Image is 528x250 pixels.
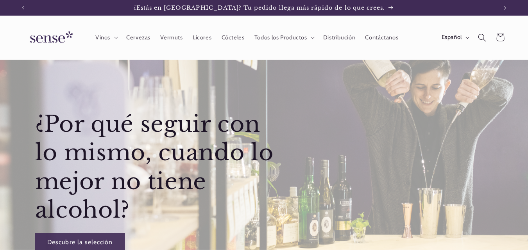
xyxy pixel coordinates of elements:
[365,34,398,41] span: Contáctanos
[249,29,318,46] summary: Todos los Productos
[318,29,360,46] a: Distribución
[360,29,403,46] a: Contáctanos
[126,34,150,41] span: Cervezas
[323,34,356,41] span: Distribución
[21,27,79,49] img: Sense
[160,34,183,41] span: Vermuts
[121,29,155,46] a: Cervezas
[217,29,249,46] a: Cócteles
[442,33,462,42] span: Español
[437,30,473,45] button: Español
[90,29,121,46] summary: Vinos
[254,34,307,41] span: Todos los Productos
[188,29,217,46] a: Licores
[193,34,211,41] span: Licores
[18,23,82,52] a: Sense
[35,110,285,225] h2: ¿Por qué seguir con lo mismo, cuando lo mejor no tiene alcohol?
[222,34,245,41] span: Cócteles
[95,34,110,41] span: Vinos
[134,4,385,11] span: ¿Estás en [GEOGRAPHIC_DATA]? Tu pedido llega más rápido de lo que crees.
[156,29,188,46] a: Vermuts
[473,28,491,46] summary: Búsqueda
